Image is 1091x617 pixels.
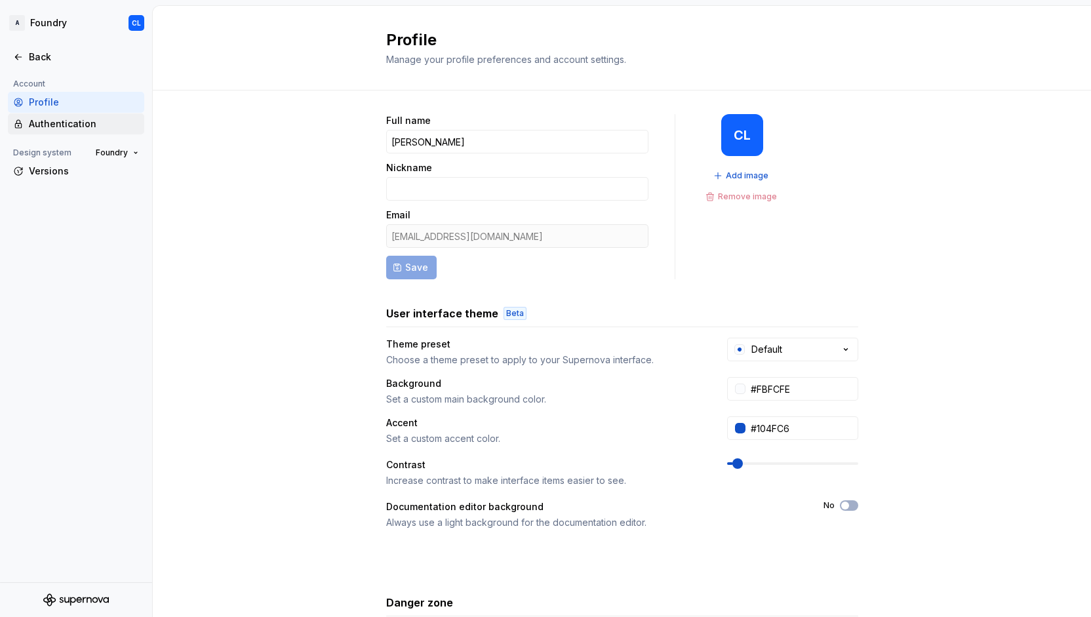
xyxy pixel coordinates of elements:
[30,16,67,30] div: Foundry
[8,92,144,113] a: Profile
[386,114,431,127] label: Full name
[29,117,139,130] div: Authentication
[386,500,800,513] div: Documentation editor background
[8,76,50,92] div: Account
[745,377,858,401] input: #FFFFFF
[8,47,144,68] a: Back
[43,593,109,607] svg: Supernova Logo
[386,595,453,610] h3: Danger zone
[29,165,139,178] div: Versions
[751,343,782,356] div: Default
[9,15,25,31] div: A
[726,170,768,181] span: Add image
[386,54,626,65] span: Manage your profile preferences and account settings.
[727,338,858,361] button: Default
[8,113,144,134] a: Authentication
[823,500,835,511] label: No
[386,353,704,367] div: Choose a theme preset to apply to your Supernova interface.
[29,96,139,109] div: Profile
[8,161,144,182] a: Versions
[709,167,774,185] button: Add image
[386,432,704,445] div: Set a custom accent color.
[29,50,139,64] div: Back
[386,338,704,351] div: Theme preset
[8,145,77,161] div: Design system
[132,18,141,28] div: CL
[386,474,704,487] div: Increase contrast to make interface items easier to see.
[386,416,704,429] div: Accent
[386,377,704,390] div: Background
[3,9,149,37] button: AFoundryCL
[504,307,526,320] div: Beta
[96,148,128,158] span: Foundry
[386,516,800,529] div: Always use a light background for the documentation editor.
[386,458,704,471] div: Contrast
[386,161,432,174] label: Nickname
[734,130,751,140] div: CL
[745,416,858,440] input: #104FC6
[386,30,843,50] h2: Profile
[386,393,704,406] div: Set a custom main background color.
[386,209,410,222] label: Email
[386,306,498,321] h3: User interface theme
